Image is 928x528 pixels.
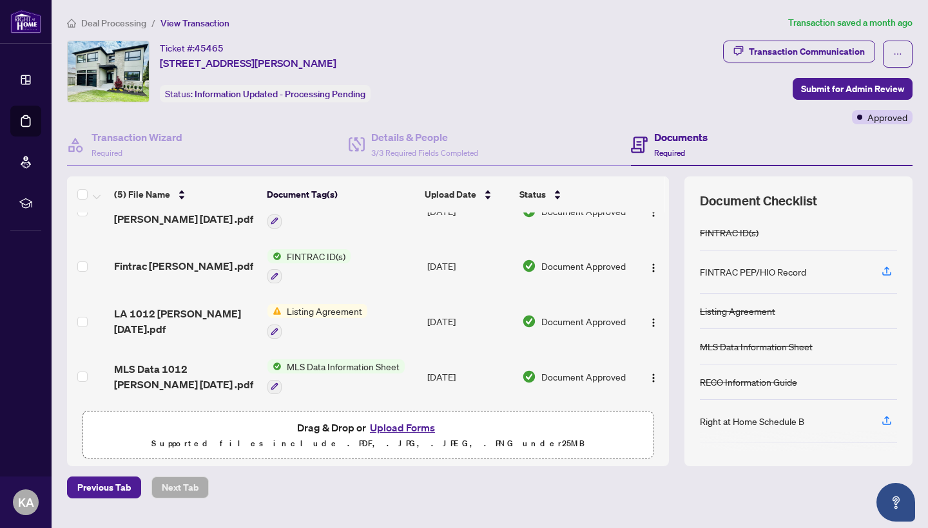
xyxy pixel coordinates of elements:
[648,317,659,328] img: Logo
[643,366,664,387] button: Logo
[92,148,122,158] span: Required
[114,258,253,274] span: Fintrac [PERSON_NAME] .pdf
[648,373,659,383] img: Logo
[267,359,405,394] button: Status IconMLS Data Information Sheet
[643,256,664,276] button: Logo
[68,41,149,102] img: IMG-N12303208_1.jpg
[422,349,517,404] td: [DATE]
[541,259,626,273] span: Document Approved
[297,419,439,436] span: Drag & Drop or
[160,17,229,29] span: View Transaction
[262,176,420,212] th: Document Tag(s)
[519,187,546,202] span: Status
[700,375,797,389] div: RECO Information Guide
[114,361,257,392] span: MLS Data 1012 [PERSON_NAME] [DATE] .pdf
[67,476,141,498] button: Previous Tab
[654,129,708,145] h4: Documents
[801,79,904,99] span: Submit for Admin Review
[700,192,817,210] span: Document Checklist
[195,88,365,100] span: Information Updated - Processing Pending
[81,17,146,29] span: Deal Processing
[893,50,902,59] span: ellipsis
[114,187,170,202] span: (5) File Name
[282,304,367,318] span: Listing Agreement
[700,414,804,428] div: Right at Home Schedule B
[160,55,336,71] span: [STREET_ADDRESS][PERSON_NAME]
[195,42,224,54] span: 45465
[700,304,775,318] div: Listing Agreement
[788,15,913,30] article: Transaction saved a month ago
[160,85,371,102] div: Status:
[151,15,155,30] li: /
[793,78,913,100] button: Submit for Admin Review
[91,436,645,451] p: Supported files include .PDF, .JPG, .JPEG, .PNG under 25 MB
[749,41,865,62] div: Transaction Communication
[109,176,262,212] th: (5) File Name
[267,304,282,318] img: Status Icon
[700,265,806,279] div: FINTRAC PEP/HIO Record
[151,476,209,498] button: Next Tab
[18,493,34,511] span: KA
[282,359,405,373] span: MLS Data Information Sheet
[420,176,514,212] th: Upload Date
[371,129,478,145] h4: Details & People
[282,249,351,263] span: FINTRAC ID(s)
[522,314,536,328] img: Document Status
[700,339,813,354] div: MLS Data Information Sheet
[267,304,367,339] button: Status IconListing Agreement
[92,129,182,145] h4: Transaction Wizard
[723,41,875,62] button: Transaction Communication
[160,41,224,55] div: Ticket #:
[366,419,439,436] button: Upload Forms
[425,187,476,202] span: Upload Date
[10,10,41,33] img: logo
[83,411,653,459] span: Drag & Drop orUpload FormsSupported files include .PDF, .JPG, .JPEG, .PNG under25MB
[541,370,626,384] span: Document Approved
[422,294,517,349] td: [DATE]
[522,259,536,273] img: Document Status
[267,359,282,373] img: Status Icon
[371,148,478,158] span: 3/3 Required Fields Completed
[77,477,131,498] span: Previous Tab
[522,370,536,384] img: Document Status
[67,19,76,28] span: home
[648,207,659,218] img: Logo
[514,176,632,212] th: Status
[267,249,282,263] img: Status Icon
[422,239,517,294] td: [DATE]
[643,311,664,332] button: Logo
[114,306,257,337] span: LA 1012 [PERSON_NAME] [DATE].pdf
[267,249,351,284] button: Status IconFINTRAC ID(s)
[876,483,915,522] button: Open asap
[700,225,759,240] div: FINTRAC ID(s)
[541,314,626,328] span: Document Approved
[648,263,659,273] img: Logo
[654,148,685,158] span: Required
[867,110,907,124] span: Approved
